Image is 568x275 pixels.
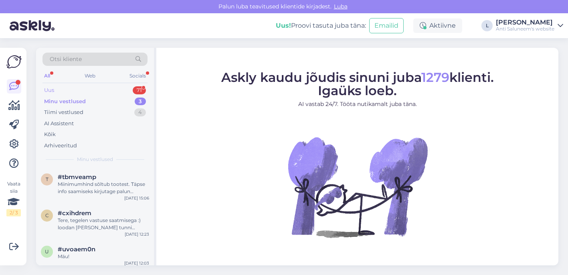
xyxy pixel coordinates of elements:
div: Miinimumhind sõltub tootest. Täpse info saamiseks kirjutage palun [EMAIL_ADDRESS][DOMAIN_NAME] [58,181,149,195]
div: Uus [44,86,54,94]
div: Kõik [44,130,56,139]
div: AI Assistent [44,120,74,128]
span: Luba [332,3,350,10]
p: AI vastab 24/7. Tööta nutikamalt juba täna. [221,100,494,108]
div: Proovi tasuta juba täna: [276,21,366,31]
button: Emailid [369,18,404,33]
div: Anti Saluneem's website [496,26,554,32]
span: #uvoaem0n [58,246,95,253]
div: [DATE] 12:23 [125,231,149,237]
div: Mäu! [58,253,149,260]
div: Tere, tegelen vastuse saatmisega :) loodan [PERSON_NAME] tunni jooksul vastata [58,217,149,231]
img: Askly Logo [6,54,22,69]
div: Minu vestlused [44,98,86,106]
span: Askly kaudu jõudis sinuni juba klienti. Igaüks loeb. [221,69,494,98]
b: Uus! [276,22,291,29]
div: 4 [134,108,146,116]
div: 2 / 3 [6,209,21,216]
span: u [45,249,49,255]
span: 1279 [421,69,449,85]
div: L [481,20,493,31]
div: 3 [135,98,146,106]
div: [DATE] 12:03 [124,260,149,266]
div: [PERSON_NAME] [496,19,554,26]
span: t [46,176,49,182]
span: #cxihdrem [58,210,91,217]
div: Socials [128,71,148,81]
span: #tbmveamp [58,173,96,181]
div: Arhiveeritud [44,142,77,150]
span: Otsi kliente [50,55,82,63]
div: [DATE] 15:06 [124,195,149,201]
div: Aktiivne [413,18,462,33]
div: Web [83,71,97,81]
div: Vaata siia [6,180,21,216]
div: Tiimi vestlused [44,108,83,116]
span: c [45,212,49,218]
img: No Chat active [285,114,430,259]
span: Minu vestlused [77,156,113,163]
a: [PERSON_NAME]Anti Saluneem's website [496,19,563,32]
div: 71 [133,86,146,94]
div: All [42,71,52,81]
